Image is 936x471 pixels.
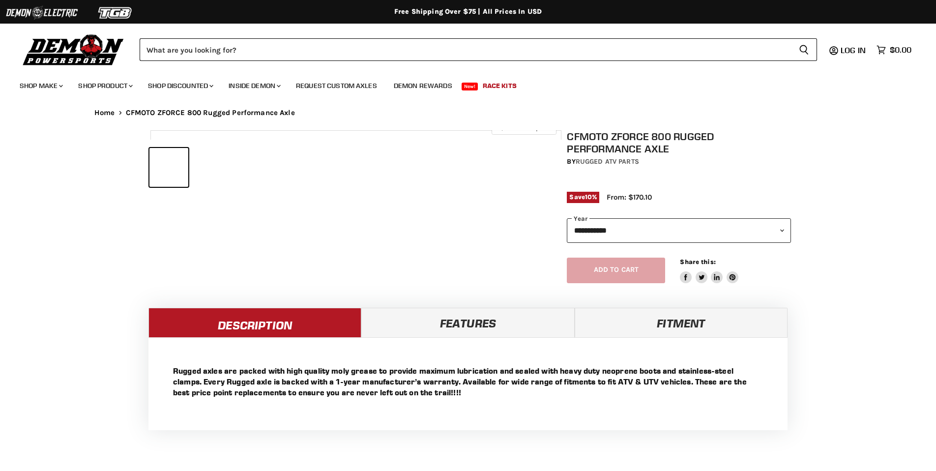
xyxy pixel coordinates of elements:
button: CFMOTO ZFORCE 800 Rugged Performance Axle thumbnail [317,148,356,187]
p: Rugged axles are packed with high quality moly grease to provide maximum lubrication and sealed w... [173,365,763,398]
span: From: $170.10 [607,193,652,202]
a: $0.00 [872,43,916,57]
span: $0.00 [890,45,911,55]
a: Rugged ATV Parts [576,157,639,166]
ul: Main menu [12,72,909,96]
img: TGB Logo 2 [79,3,152,22]
button: CFMOTO ZFORCE 800 Rugged Performance Axle thumbnail [275,148,314,187]
a: Demon Rewards [386,76,460,96]
a: Fitment [575,308,788,337]
a: Shop Make [12,76,69,96]
span: Log in [841,45,866,55]
h1: CFMOTO ZFORCE 800 Rugged Performance Axle [567,130,791,155]
a: Race Kits [475,76,524,96]
button: CFMOTO ZFORCE 800 Rugged Performance Axle thumbnail [149,148,188,187]
button: CFMOTO ZFORCE 800 Rugged Performance Axle thumbnail [359,148,398,187]
input: Search [140,38,791,61]
nav: Breadcrumbs [75,109,861,117]
button: CFMOTO ZFORCE 800 Rugged Performance Axle thumbnail [233,148,272,187]
a: Shop Product [71,76,139,96]
form: Product [140,38,817,61]
button: CFMOTO ZFORCE 800 Rugged Performance Axle thumbnail [191,148,230,187]
a: Request Custom Axles [289,76,384,96]
span: CFMOTO ZFORCE 800 Rugged Performance Axle [126,109,295,117]
a: Features [361,308,574,337]
span: New! [462,83,478,90]
span: Save % [567,192,599,203]
span: Share this: [680,258,715,265]
select: year [567,218,791,242]
a: Home [94,109,115,117]
button: CFMOTO ZFORCE 800 Rugged Performance Axle thumbnail [401,148,439,187]
img: Demon Powersports [20,32,127,67]
span: Click to expand [497,124,551,131]
img: Demon Electric Logo 2 [5,3,79,22]
a: Shop Discounted [141,76,219,96]
a: Description [148,308,361,337]
div: Free Shipping Over $75 | All Prices In USD [75,7,861,16]
a: Log in [836,46,872,55]
button: Search [791,38,817,61]
span: 10 [585,193,592,201]
div: by [567,156,791,167]
a: Inside Demon [221,76,287,96]
aside: Share this: [680,258,738,284]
